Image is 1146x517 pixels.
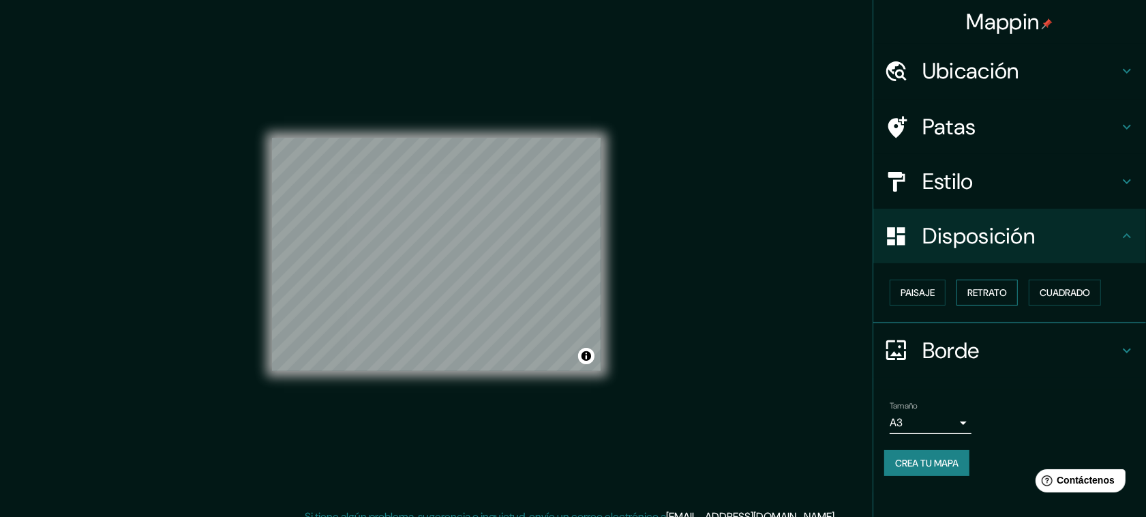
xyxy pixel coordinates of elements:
button: Retrato [956,280,1018,306]
button: Crea tu mapa [884,450,969,476]
div: Ubicación [873,44,1146,98]
img: pin-icon.png [1042,18,1053,29]
canvas: Mapa [272,138,601,371]
div: A3 [890,412,971,434]
font: A3 [890,415,903,430]
font: Retrato [967,286,1007,299]
font: Borde [922,336,980,365]
font: Estilo [922,167,974,196]
button: Activar o desactivar atribución [578,348,594,364]
font: Patas [922,113,976,141]
button: Paisaje [890,280,946,306]
font: Cuadrado [1040,286,1090,299]
div: Disposición [873,209,1146,263]
font: Ubicación [922,57,1019,85]
div: Patas [873,100,1146,154]
font: Tamaño [890,400,918,411]
button: Cuadrado [1029,280,1101,306]
div: Estilo [873,154,1146,209]
iframe: Lanzador de widgets de ayuda [1025,464,1131,502]
font: Mappin [967,8,1040,36]
font: Crea tu mapa [895,457,959,469]
font: Disposición [922,222,1035,250]
div: Borde [873,323,1146,378]
font: Paisaje [901,286,935,299]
